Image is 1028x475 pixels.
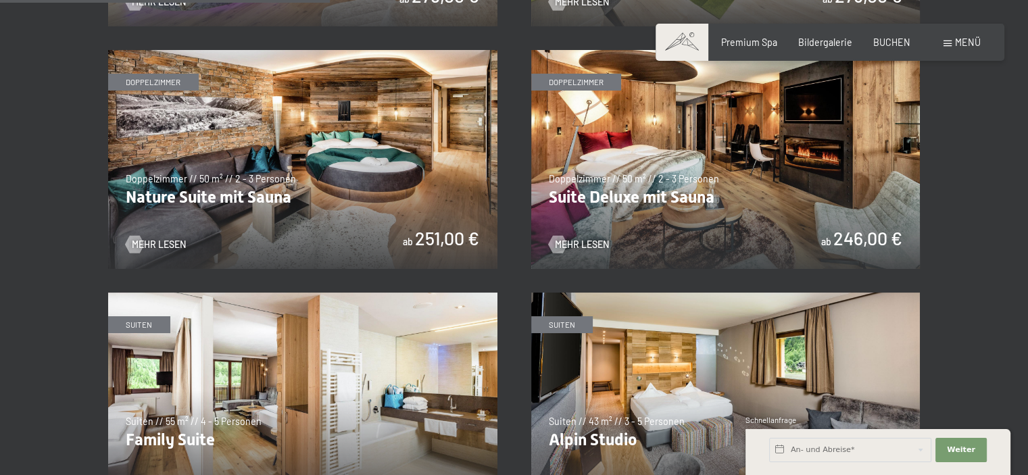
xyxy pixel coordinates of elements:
[955,36,981,48] span: Menü
[947,445,975,455] span: Weiter
[935,438,987,462] button: Weiter
[721,36,777,48] a: Premium Spa
[531,50,921,269] img: Suite Deluxe mit Sauna
[549,238,609,251] a: Mehr Lesen
[531,293,921,300] a: Alpin Studio
[126,238,186,251] a: Mehr Lesen
[873,36,910,48] a: BUCHEN
[745,416,796,424] span: Schnellanfrage
[555,238,609,251] span: Mehr Lesen
[531,50,921,57] a: Suite Deluxe mit Sauna
[132,238,186,251] span: Mehr Lesen
[108,50,497,57] a: Nature Suite mit Sauna
[798,36,852,48] a: Bildergalerie
[108,50,497,269] img: Nature Suite mit Sauna
[108,293,497,300] a: Family Suite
